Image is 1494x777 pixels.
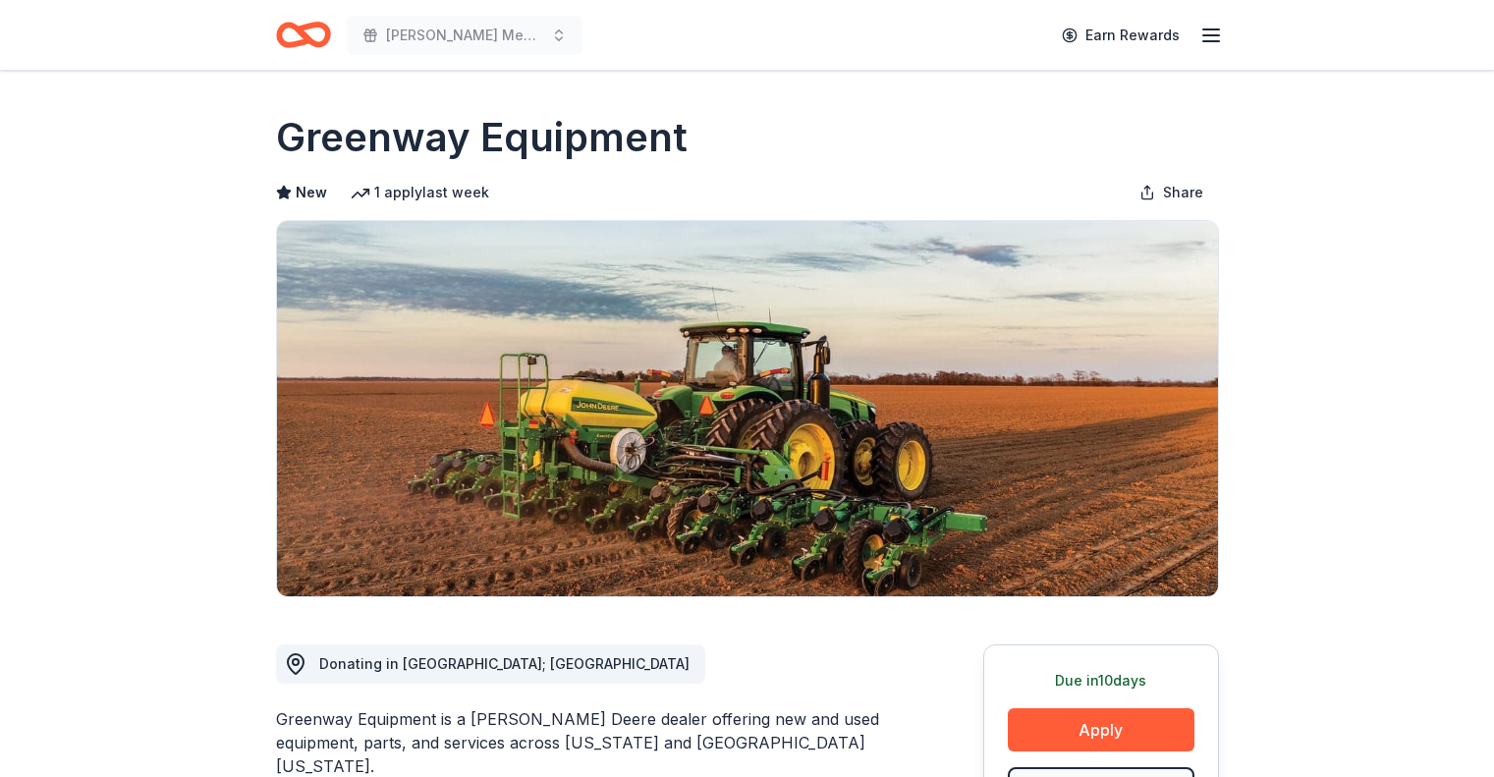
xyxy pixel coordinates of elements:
a: Earn Rewards [1050,18,1191,53]
div: Due in 10 days [1008,669,1194,693]
h1: Greenway Equipment [276,110,688,165]
span: Share [1163,181,1203,204]
span: Donating in [GEOGRAPHIC_DATA]; [GEOGRAPHIC_DATA] [319,655,690,672]
span: New [296,181,327,204]
button: [PERSON_NAME] Memorial Golf Tournament [347,16,582,55]
div: 1 apply last week [351,181,489,204]
button: Share [1124,173,1219,212]
button: Apply [1008,708,1194,751]
span: [PERSON_NAME] Memorial Golf Tournament [386,24,543,47]
a: Home [276,12,331,58]
img: Image for Greenway Equipment [277,221,1218,596]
